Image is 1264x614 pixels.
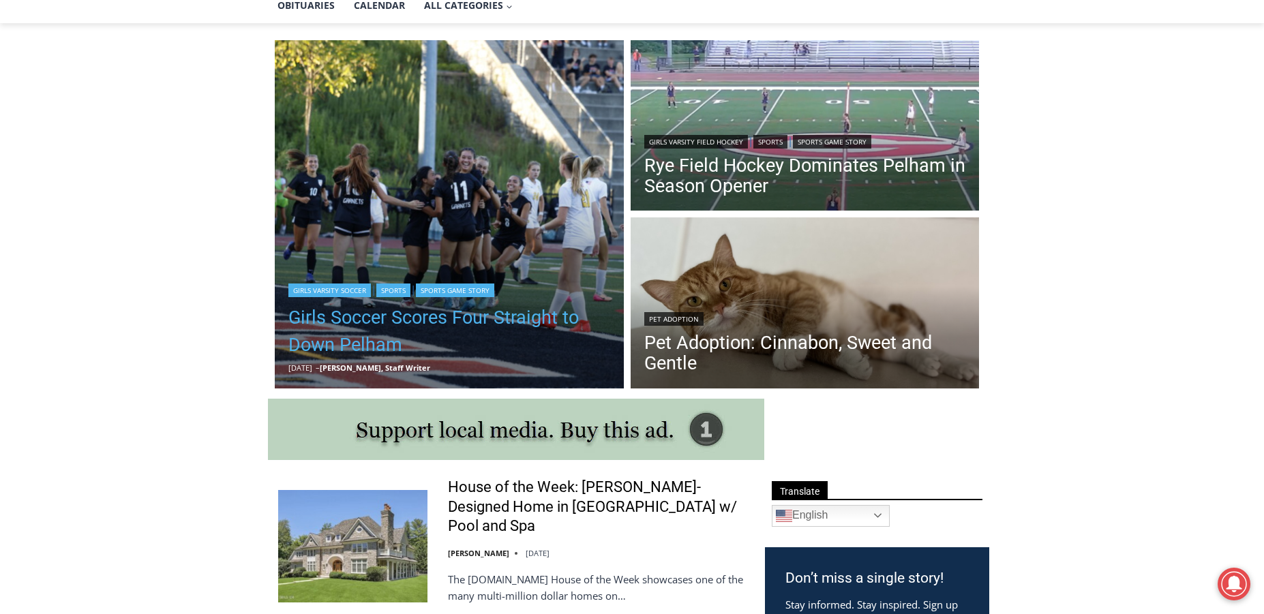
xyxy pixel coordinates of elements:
[1,137,137,170] a: Open Tues. - Sun. [PHONE_NUMBER]
[785,568,969,589] h3: Don’t miss a single story!
[344,1,644,132] div: "[PERSON_NAME] and I covered the [DATE] Parade, which was a really eye opening experience as I ha...
[275,40,624,389] img: (PHOTO: Rye Girls Soccer's Samantha Yeh scores a goal in her team's 4-1 victory over Pelham on Se...
[316,363,320,373] span: –
[644,155,966,196] a: Rye Field Hockey Dominates Pelham in Season Opener
[631,40,980,215] img: (PHOTO: The Rye Girls Field Hockey Team defeated Pelham 3-0 on Tuesday to move to 3-0 in 2024.)
[644,333,966,373] a: Pet Adoption: Cinnabon, Sweet and Gentle
[448,478,747,536] a: House of the Week: [PERSON_NAME]-Designed Home in [GEOGRAPHIC_DATA] w/ Pool and Spa
[644,135,748,149] a: Girls Varsity Field Hockey
[644,312,704,326] a: Pet Adoption
[288,363,312,373] time: [DATE]
[644,132,966,149] div: | |
[526,548,550,558] time: [DATE]
[320,363,430,373] a: [PERSON_NAME], Staff Writer
[631,40,980,215] a: Read More Rye Field Hockey Dominates Pelham in Season Opener
[278,490,427,602] img: House of the Week: Rich Granoff-Designed Home in Greenwich w/ Pool and Spa
[793,135,871,149] a: Sports Game Story
[328,132,661,170] a: Intern @ [DOMAIN_NAME]
[776,508,792,524] img: en
[772,481,828,500] span: Translate
[288,304,610,358] a: Girls Soccer Scores Four Straight to Down Pelham
[753,135,787,149] a: Sports
[275,40,624,389] a: Read More Girls Soccer Scores Four Straight to Down Pelham
[4,140,134,192] span: Open Tues. - Sun. [PHONE_NUMBER]
[631,217,980,392] a: Read More Pet Adoption: Cinnabon, Sweet and Gentle
[376,283,410,297] a: Sports
[631,217,980,392] img: (PHOTO: Cinnabon. Contributed.)
[140,85,200,163] div: "the precise, almost orchestrated movements of cutting and assembling sushi and [PERSON_NAME] mak...
[772,505,890,527] a: English
[268,399,764,460] img: support local media, buy this ad
[448,548,509,558] a: [PERSON_NAME]
[448,571,747,604] p: The [DOMAIN_NAME] House of the Week showcases one of the many multi-million dollar homes on…
[357,136,632,166] span: Intern @ [DOMAIN_NAME]
[416,283,494,297] a: Sports Game Story
[288,283,371,297] a: Girls Varsity Soccer
[288,281,610,297] div: | |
